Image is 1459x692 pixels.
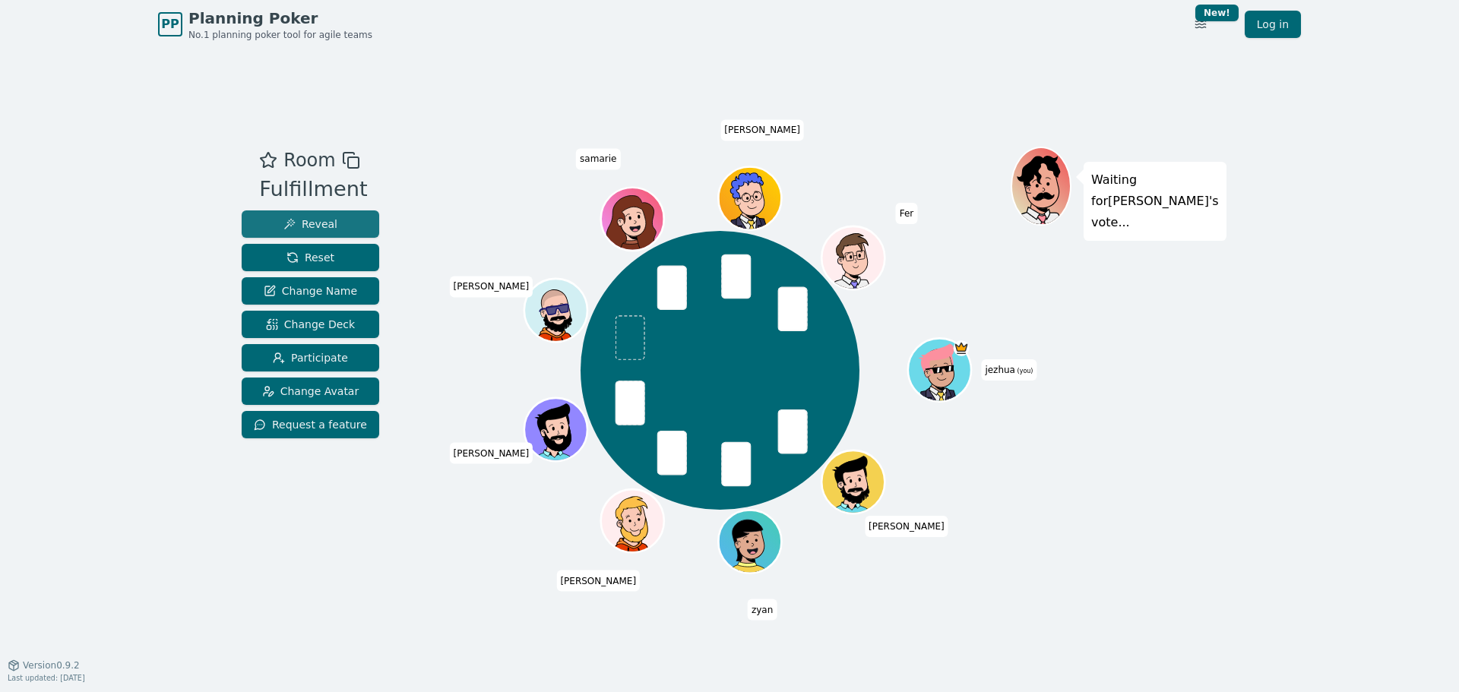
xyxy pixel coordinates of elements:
[1245,11,1301,38] a: Log in
[1195,5,1239,21] div: New!
[242,311,379,338] button: Change Deck
[242,210,379,238] button: Reveal
[242,411,379,438] button: Request a feature
[748,599,777,621] span: Click to change your name
[981,359,1036,381] span: Click to change your name
[188,8,372,29] span: Planning Poker
[161,15,179,33] span: PP
[262,384,359,399] span: Change Avatar
[242,277,379,305] button: Change Name
[954,340,970,356] span: jezhua is the host
[242,378,379,405] button: Change Avatar
[450,443,533,464] span: Click to change your name
[158,8,372,41] a: PPPlanning PokerNo.1 planning poker tool for agile teams
[1091,169,1219,233] p: Waiting for [PERSON_NAME] 's vote...
[1015,368,1033,374] span: (you)
[283,147,335,174] span: Room
[188,29,372,41] span: No.1 planning poker tool for agile teams
[254,417,367,432] span: Request a feature
[273,350,348,365] span: Participate
[556,570,640,592] span: Click to change your name
[242,344,379,371] button: Participate
[266,317,355,332] span: Change Deck
[576,149,620,170] span: Click to change your name
[264,283,357,299] span: Change Name
[720,120,804,141] span: Click to change your name
[8,659,80,671] button: Version0.9.2
[23,659,80,671] span: Version 0.9.2
[910,340,970,400] button: Click to change your avatar
[259,147,277,174] button: Add as favourite
[865,516,948,537] span: Click to change your name
[242,244,379,271] button: Reset
[1187,11,1214,38] button: New!
[283,216,337,232] span: Reveal
[450,276,533,298] span: Click to change your name
[8,674,85,682] span: Last updated: [DATE]
[259,174,367,205] div: Fulfillment
[286,250,334,265] span: Reset
[896,203,918,224] span: Click to change your name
